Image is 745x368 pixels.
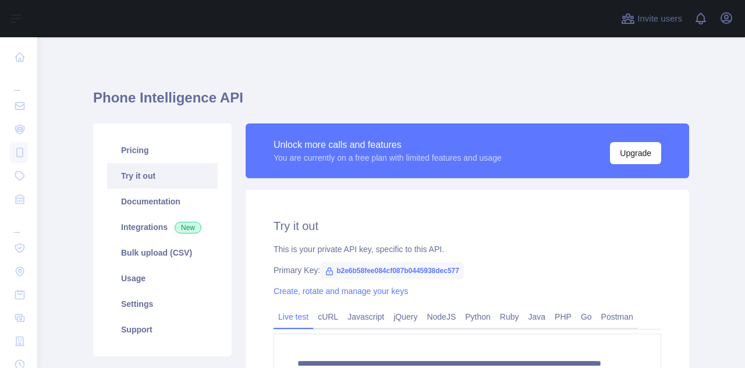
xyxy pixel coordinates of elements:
a: NodeJS [422,307,460,326]
div: Primary Key: [274,264,661,276]
a: cURL [313,307,343,326]
button: Upgrade [610,142,661,164]
a: Bulk upload (CSV) [107,240,218,266]
div: You are currently on a free plan with limited features and usage [274,152,502,164]
a: Javascript [343,307,389,326]
a: Usage [107,266,218,291]
a: Try it out [107,163,218,189]
a: Integrations New [107,214,218,240]
a: Postman [597,307,638,326]
span: Invite users [637,12,682,26]
a: Support [107,317,218,342]
button: Invite users [619,9,684,28]
a: Create, rotate and manage your keys [274,286,408,296]
a: Documentation [107,189,218,214]
a: PHP [550,307,576,326]
a: Live test [274,307,313,326]
h2: Try it out [274,218,661,234]
span: New [175,222,201,233]
div: ... [9,212,28,235]
h1: Phone Intelligence API [93,89,689,116]
a: Python [460,307,495,326]
a: Settings [107,291,218,317]
div: Unlock more calls and features [274,138,502,152]
a: Java [524,307,551,326]
span: b2e6b58fee084cf087b0445938dec577 [320,262,464,279]
a: Pricing [107,137,218,163]
div: ... [9,70,28,93]
a: Go [576,307,597,326]
div: This is your private API key, specific to this API. [274,243,661,255]
a: jQuery [389,307,422,326]
a: Ruby [495,307,524,326]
